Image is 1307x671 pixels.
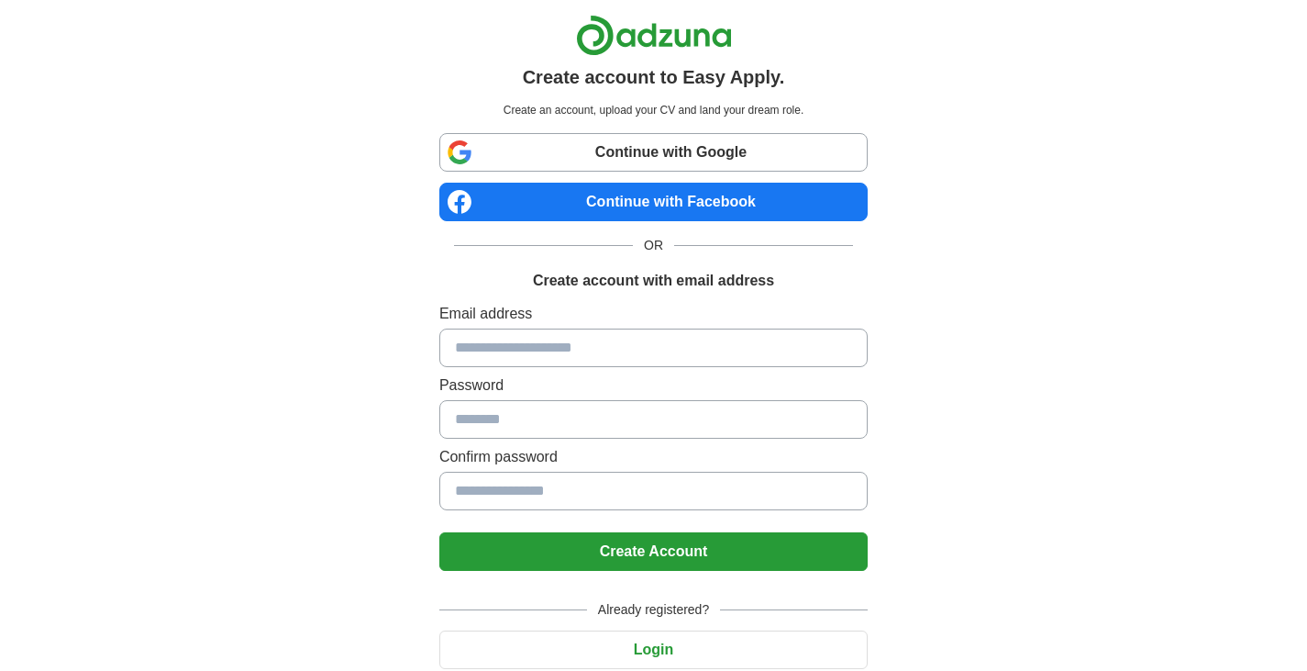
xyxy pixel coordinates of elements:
label: Email address [439,303,868,325]
a: Login [439,642,868,657]
span: Already registered? [587,600,720,620]
p: Create an account, upload your CV and land your dream role. [443,102,864,118]
h1: Create account to Easy Apply. [523,63,785,91]
button: Create Account [439,532,868,571]
label: Confirm password [439,446,868,468]
h1: Create account with email address [533,270,774,292]
img: Adzuna logo [576,15,732,56]
span: OR [633,236,674,255]
a: Continue with Facebook [439,183,868,221]
a: Continue with Google [439,133,868,172]
button: Login [439,631,868,669]
label: Password [439,375,868,397]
